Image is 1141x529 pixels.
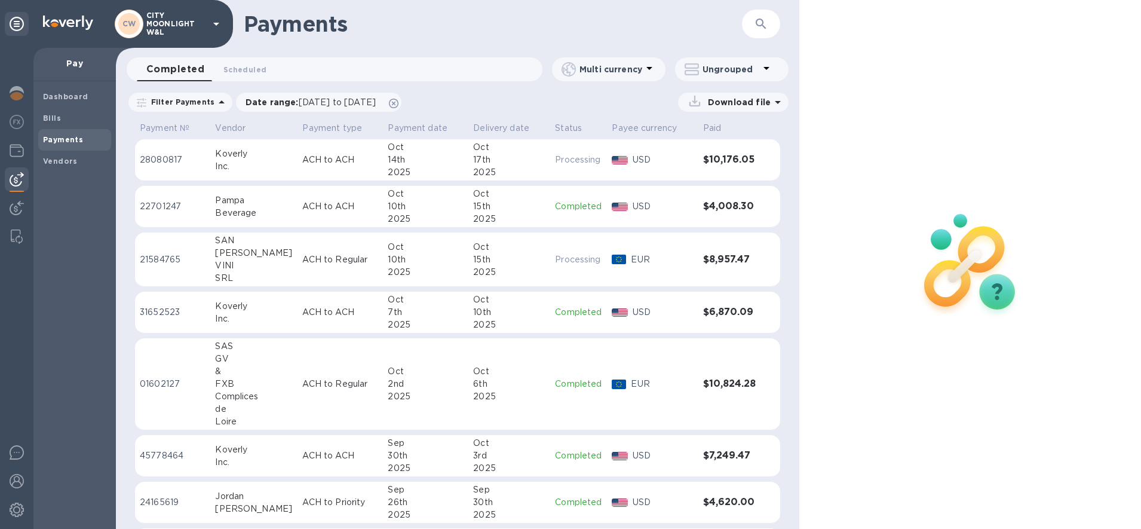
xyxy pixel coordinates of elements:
div: 2025 [473,509,545,521]
div: FXB [215,378,293,390]
p: Processing [555,154,602,166]
div: Sep [473,484,545,496]
div: 2025 [388,213,464,225]
div: 15th [473,200,545,213]
p: USD [633,200,694,213]
div: 30th [388,450,464,462]
h3: $10,176.05 [703,154,756,166]
b: Payments [43,135,83,144]
p: ACH to Regular [302,378,378,390]
p: Completed [555,306,602,319]
div: SRL [215,272,293,285]
div: 2nd [388,378,464,390]
p: Payment type [302,122,362,134]
p: 22701247 [140,200,205,213]
p: Multi currency [579,63,642,75]
div: Oct [473,293,545,306]
p: ACH to ACH [302,306,378,319]
div: Inc. [215,456,293,469]
div: SAN [215,234,293,247]
img: USD [612,308,628,317]
span: Payment № [140,122,205,134]
span: Payment type [302,122,378,134]
div: 2025 [388,509,464,521]
b: Bills [43,114,61,123]
h1: Payments [244,11,742,36]
div: Oct [473,188,545,200]
span: Scheduled [223,63,266,76]
div: [PERSON_NAME] [215,503,293,515]
span: Vendor [215,122,261,134]
img: Foreign exchange [10,115,24,129]
b: Vendors [43,157,78,166]
div: 2025 [473,166,545,179]
img: USD [612,452,628,460]
p: 24165619 [140,496,205,509]
p: Completed [555,200,602,213]
div: [PERSON_NAME] [215,247,293,259]
div: Date range:[DATE] to [DATE] [236,93,401,112]
div: 2025 [388,166,464,179]
img: USD [612,156,628,164]
div: Oct [388,365,464,378]
div: Oct [473,241,545,253]
div: VINI [215,259,293,272]
p: 28080817 [140,154,205,166]
div: Sep [388,484,464,496]
span: Delivery date [473,122,545,134]
div: 15th [473,253,545,266]
p: Processing [555,253,602,266]
p: Vendor [215,122,246,134]
div: 2025 [388,266,464,279]
p: ACH to ACH [302,450,378,462]
div: Koverly [215,300,293,313]
div: Koverly [215,444,293,456]
p: Completed [555,378,602,390]
div: 2025 [473,213,545,225]
p: ACH to ACH [302,154,378,166]
p: Ungrouped [703,63,759,75]
p: Pay [43,57,106,69]
p: Filter Payments [146,97,214,107]
b: Dashboard [43,92,88,101]
div: 17th [473,154,545,166]
div: 2025 [388,390,464,403]
p: Payment № [140,122,189,134]
span: Paid [703,122,737,134]
div: GV [215,353,293,365]
p: ACH to ACH [302,200,378,213]
span: [DATE] to [DATE] [299,97,376,107]
p: 45778464 [140,450,205,462]
span: Payment date [388,122,463,134]
span: Payee currency [612,122,692,134]
div: Oct [388,141,464,154]
div: Oct [473,365,545,378]
h3: $4,008.30 [703,201,756,212]
div: de [215,403,293,415]
p: Completed [555,496,602,509]
div: 10th [388,253,464,266]
p: Paid [703,122,722,134]
div: 26th [388,496,464,509]
div: 7th [388,306,464,319]
img: Wallets [10,143,24,158]
p: Status [555,122,582,134]
p: Download file [703,96,771,108]
div: Oct [388,188,464,200]
div: 3rd [473,450,545,462]
img: USD [612,203,628,211]
div: 6th [473,378,545,390]
b: CW [122,19,136,28]
div: Koverly [215,148,293,160]
span: Completed [146,61,204,78]
h3: $7,249.47 [703,450,756,461]
div: Oct [473,437,545,450]
p: Payment date [388,122,447,134]
p: EUR [631,378,693,390]
div: Inc. [215,160,293,173]
div: Oct [388,241,464,253]
p: USD [633,306,694,319]
div: 2025 [388,462,464,475]
div: 2025 [473,390,545,403]
div: 10th [473,306,545,319]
